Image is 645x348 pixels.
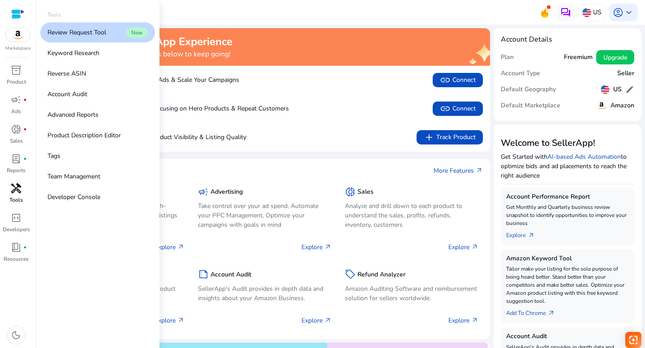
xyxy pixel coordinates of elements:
[6,28,30,42] img: amazon.svg
[625,85,634,94] span: edit
[11,124,21,135] span: donut_small
[440,75,476,85] span: Connect
[603,53,627,62] span: Upgrade
[47,11,61,19] p: Tools
[506,333,629,340] h5: Account Audit
[324,243,331,250] span: arrow_outward
[593,4,602,20] p: US
[198,284,331,303] p: SellerApp's Audit provides in depth data and insights about your Amazon Business.
[564,54,593,61] h5: Freemium
[440,103,451,114] span: link
[211,271,251,279] h5: Account Audit
[582,8,591,17] img: us.svg
[501,70,540,77] h5: Account Type
[440,75,451,85] span: link
[501,35,634,44] h4: Account Details
[345,201,478,229] p: Analyze and drill down to each product to understand the sales, profits, refunds, inventory, cust...
[10,137,23,145] p: Sales
[11,212,21,223] span: code_blocks
[211,188,243,196] h5: Advertising
[11,330,21,340] span: dark_mode
[357,188,374,196] h5: Sales
[47,110,99,119] p: Advanced Reports
[198,201,331,229] p: Take control over your ad spend, Automate your PPC Management, Optimize your campaigns with goals...
[11,94,21,105] span: campaign
[11,183,21,194] span: handyman
[301,242,331,252] p: Explore
[11,153,21,164] span: lab_profile
[345,269,356,280] span: sell
[5,45,30,52] p: Marketplace
[617,70,634,77] h5: Seller
[547,153,621,161] a: AI-based Ads Automation
[506,203,629,227] p: Get Monthly and Quarterly business review snapshot to identify opportunities to improve your busi...
[126,27,148,38] span: New
[623,7,634,18] span: keyboard_arrow_down
[424,132,476,143] span: Track Product
[155,316,185,325] p: Explore
[47,48,99,58] p: Keyword Research
[155,242,185,252] p: Explore
[177,317,185,324] span: arrow_outward
[23,98,27,102] span: fiber_manual_record
[501,138,634,149] h3: Welcome to SellerApp!
[501,54,514,61] h5: Plan
[501,152,634,180] p: Get Started with to optimize bids and ad placements to reach the right audience
[424,132,434,143] span: add
[345,284,478,303] p: Amazon Auditing Software and reimbursement solution for sellers worldwide.
[177,243,185,250] span: arrow_outward
[601,85,610,94] img: us.svg
[528,232,535,239] span: arrow_outward
[596,50,634,64] button: Upgrade
[47,69,86,78] p: Reverse ASIN
[11,107,21,115] p: Ads
[7,78,26,86] p: Product
[613,86,622,93] h5: US
[47,28,106,37] p: Review Request Tool
[47,131,121,140] p: Product Description Editor
[434,166,483,175] a: More Featuresarrow_outward
[345,187,356,197] span: donut_small
[611,102,634,110] h5: Amazon
[440,103,476,114] span: Connect
[448,316,478,325] p: Explore
[198,269,209,280] span: summarize
[613,7,623,18] span: account_circle
[506,227,542,240] a: Explorearrow_outward
[198,187,209,197] span: campaign
[506,255,629,263] h5: Amazon Keyword Tool
[301,316,331,325] p: Explore
[357,271,405,279] h5: Refund Analyzer
[548,310,555,317] span: arrow_outward
[11,65,21,76] span: inventory_2
[471,317,478,324] span: arrow_outward
[3,225,30,233] p: Developers
[501,102,560,110] h5: Default Marketplace
[23,157,27,161] span: fiber_manual_record
[4,255,29,263] p: Resources
[11,242,21,253] span: book_4
[471,243,478,250] span: arrow_outward
[47,151,60,161] p: Tags
[596,100,607,111] img: amazon.svg
[47,192,100,202] p: Developer Console
[23,127,27,131] span: fiber_manual_record
[506,193,629,201] h5: Account Performance Report
[433,102,483,116] button: linkConnect
[23,246,27,249] span: fiber_manual_record
[324,317,331,324] span: arrow_outward
[501,86,556,93] h5: Default Geography
[63,104,289,113] p: Boost Sales by Focusing on Hero Products & Repeat Customers
[417,130,483,144] button: addTrack Product
[7,166,26,174] p: Reports
[506,265,629,305] p: Tailor make your listing for the sole purpose of being heard better. Stand better than your compe...
[9,196,23,204] p: Tools
[476,167,483,174] span: arrow_outward
[448,242,478,252] p: Explore
[506,305,562,318] a: Add To Chrome
[433,73,483,87] button: linkConnect
[47,89,87,99] p: Account Audit
[47,172,100,181] p: Team Management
